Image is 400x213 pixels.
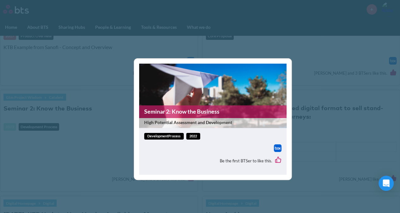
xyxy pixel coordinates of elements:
span: High Potential Assessment and Development [144,119,280,126]
div: Be the first BTSer to like this. [144,152,281,170]
a: Seminar 2: Know the Business [139,105,286,118]
span: 2022 [186,133,200,140]
div: Open Intercom Messenger [378,176,394,191]
span: developmentProcess [144,133,184,140]
img: Box logo [274,144,281,152]
a: Download file from Box [274,144,281,152]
